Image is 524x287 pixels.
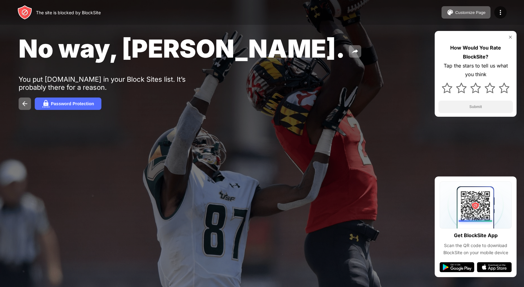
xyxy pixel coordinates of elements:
button: Customize Page [442,6,491,19]
div: Tap the stars to tell us what you think [438,61,513,79]
img: app-store.svg [477,262,512,272]
img: header-logo.svg [17,5,32,20]
img: password.svg [42,100,50,107]
img: rate-us-close.svg [508,35,513,40]
img: qrcode.svg [440,181,512,228]
img: google-play.svg [440,262,474,272]
div: Get BlockSite App [454,231,498,240]
img: star.svg [470,83,481,93]
button: Submit [438,101,513,113]
img: menu-icon.svg [497,9,504,16]
img: star.svg [485,83,495,93]
div: The site is blocked by BlockSite [36,10,101,15]
img: star.svg [499,83,509,93]
img: pallet.svg [446,9,454,16]
div: Customize Page [455,10,486,15]
div: Password Protection [51,101,94,106]
div: Scan the QR code to download BlockSite on your mobile device [440,242,512,256]
img: star.svg [456,83,467,93]
img: share.svg [351,48,359,55]
div: How Would You Rate BlockSite? [438,43,513,61]
span: No way, [PERSON_NAME]. [19,33,345,63]
img: back.svg [21,100,29,107]
img: star.svg [442,83,452,93]
button: Password Protection [35,98,101,110]
div: You put [DOMAIN_NAME] in your Block Sites list. It’s probably there for a reason. [19,75,210,91]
